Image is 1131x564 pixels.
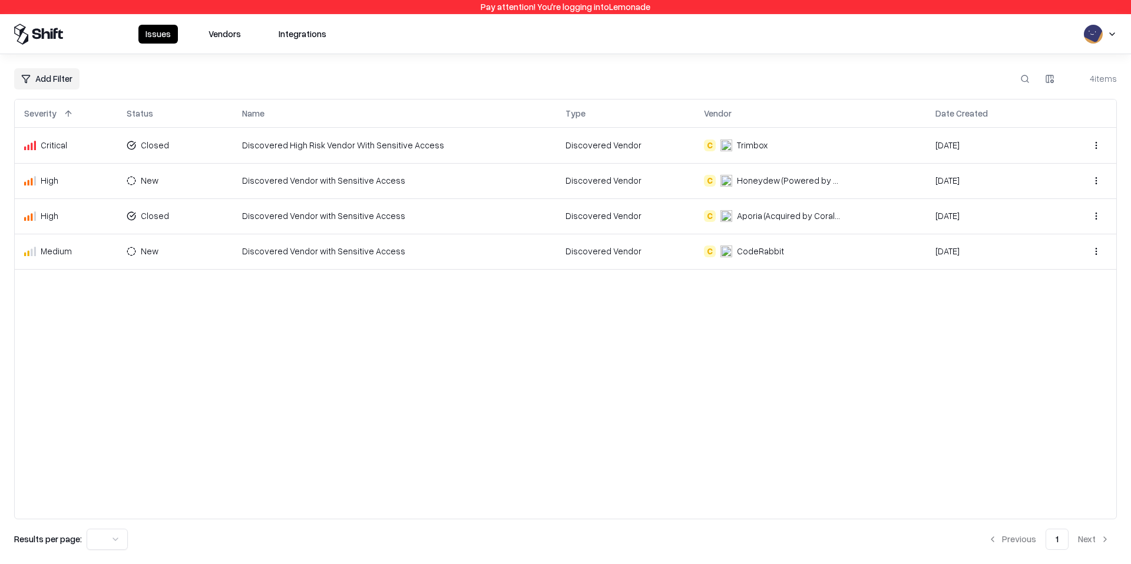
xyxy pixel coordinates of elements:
div: Date Created [935,107,988,120]
nav: pagination [981,529,1117,550]
button: Closed [127,136,187,155]
td: [DATE] [926,198,1058,234]
td: [DATE] [926,128,1058,163]
div: Closed [141,139,169,151]
p: Results per page: [14,533,82,545]
div: Closed [141,210,169,222]
div: C [704,210,716,222]
div: New [141,174,158,187]
td: Discovered Vendor with Sensitive Access [233,163,556,198]
td: Discovered Vendor with Sensitive Access [233,198,556,234]
div: Aporia (Acquired by Coralogix) [737,210,843,222]
div: 4 items [1070,72,1117,85]
button: New [127,171,176,190]
td: Discovered High Risk Vendor With Sensitive Access [233,128,556,163]
div: Medium [24,245,108,257]
div: C [704,175,716,187]
td: Discovered Vendor [556,163,695,198]
div: High [24,174,108,187]
div: Trimbox [737,139,768,151]
div: Honeydew (Powered by Snowflake) [737,174,843,187]
div: New [141,245,158,257]
button: Closed [127,207,187,225]
div: Vendor [704,107,732,120]
td: [DATE] [926,234,1058,269]
td: Discovered Vendor [556,234,695,269]
button: Integrations [272,25,333,44]
button: Issues [138,25,178,44]
div: CodeRabbit [737,245,784,257]
div: C [704,140,716,151]
td: Discovered Vendor [556,198,695,234]
div: Severity [24,107,57,120]
img: Trimbox [720,140,732,151]
img: Honeydew (Powered by Snowflake) [720,175,732,187]
button: 1 [1046,529,1069,550]
button: Vendors [201,25,248,44]
div: Critical [24,139,108,151]
td: Discovered Vendor with Sensitive Access [233,234,556,269]
td: Discovered Vendor [556,128,695,163]
img: Aporia (Acquired by Coralogix) [720,210,732,222]
img: CodeRabbit [720,245,732,257]
div: Type [565,107,586,120]
button: New [127,242,176,261]
td: [DATE] [926,163,1058,198]
div: Name [242,107,264,120]
div: High [24,210,108,222]
button: Add Filter [14,68,80,89]
div: Status [127,107,153,120]
div: C [704,245,716,257]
